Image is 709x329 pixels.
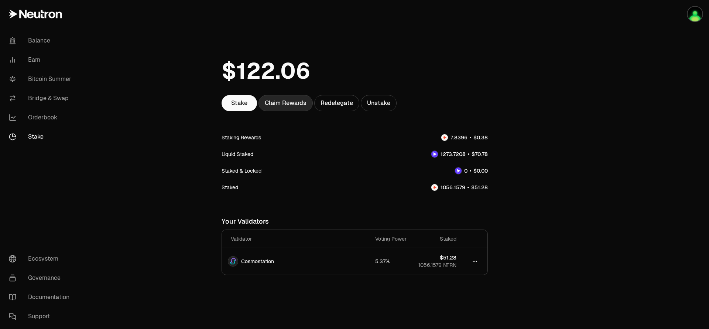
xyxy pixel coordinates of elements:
img: SSYC 0992 [688,7,702,21]
div: Staking Rewards [222,134,261,141]
div: Claim Rewards [258,95,313,111]
th: Validator [222,230,369,248]
a: Orderbook [3,108,80,127]
th: Voting Power [369,230,412,248]
div: Your Validators [222,213,488,230]
td: 5.37% [369,248,412,275]
span: $51.28 [440,254,456,261]
a: Bridge & Swap [3,89,80,108]
img: Cosmostation Logo [228,257,238,266]
img: NTRN Logo [441,134,448,141]
a: Balance [3,31,80,50]
img: NTRN Logo [431,184,438,191]
a: Documentation [3,288,80,307]
span: 1056.1579 NTRN [418,261,456,269]
a: Stake [222,95,257,111]
a: Stake [3,127,80,146]
a: Unstake [361,95,397,111]
a: Support [3,307,80,326]
a: Ecosystem [3,249,80,268]
a: Earn [3,50,80,69]
div: Staked & Locked [222,167,261,174]
img: dNTRN Logo [431,151,438,157]
span: Cosmostation [241,258,274,265]
img: dNTRN Logo [455,167,462,174]
div: Liquid Staked [222,150,253,158]
a: Governance [3,268,80,288]
a: Redelegate [314,95,359,111]
div: Staked [222,184,238,191]
div: Staked [418,235,456,242]
a: Bitcoin Summer [3,69,80,89]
